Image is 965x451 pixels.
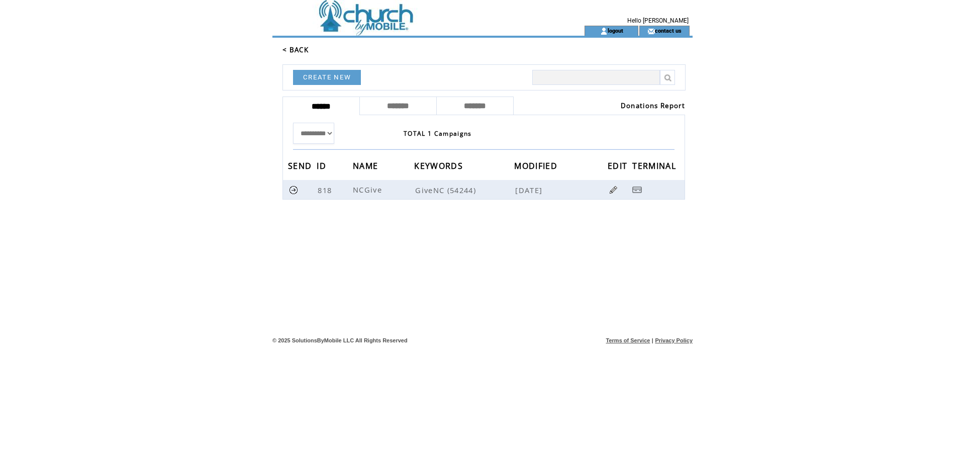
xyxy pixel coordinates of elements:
a: Donations Report [621,101,685,110]
a: Privacy Policy [655,337,693,343]
span: GiveNC (54244) [415,185,513,195]
span: ID [317,158,329,176]
a: Terms of Service [606,337,650,343]
span: © 2025 SolutionsByMobile LLC All Rights Reserved [272,337,408,343]
a: MODIFIED [514,162,560,168]
span: EDIT [608,158,630,176]
a: contact us [655,27,682,34]
span: NCGive [353,185,384,195]
span: NAME [353,158,380,176]
a: logout [608,27,623,34]
span: | [652,337,653,343]
span: SEND [288,158,314,176]
span: KEYWORDS [414,158,465,176]
span: TERMINAL [632,158,679,176]
img: contact_us_icon.gif [647,27,655,35]
span: MODIFIED [514,158,560,176]
span: 818 [318,185,334,195]
span: TOTAL 1 Campaigns [404,129,472,138]
a: KEYWORDS [414,162,465,168]
span: [DATE] [515,185,545,195]
a: < BACK [282,45,309,54]
a: NAME [353,162,380,168]
img: account_icon.gif [600,27,608,35]
span: Hello [PERSON_NAME] [627,17,689,24]
a: CREATE NEW [293,70,361,85]
a: ID [317,162,329,168]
